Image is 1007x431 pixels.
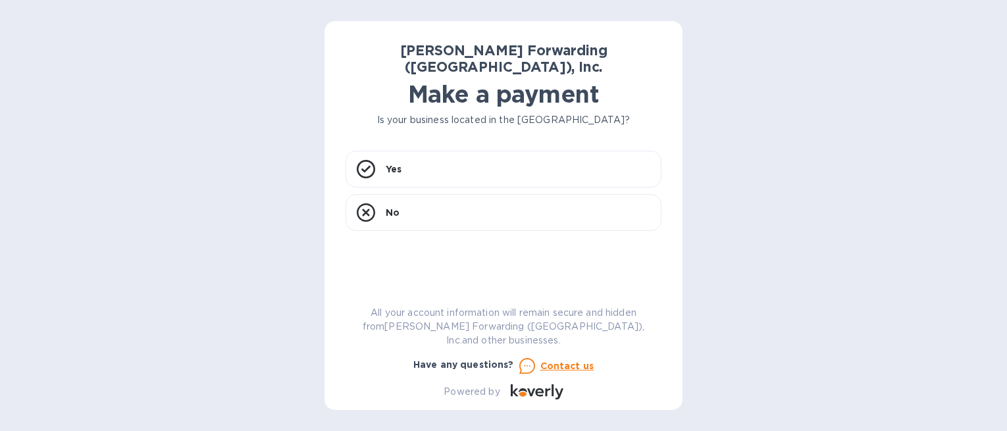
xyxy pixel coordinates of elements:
[346,113,661,127] p: Is your business located in the [GEOGRAPHIC_DATA]?
[413,359,514,370] b: Have any questions?
[444,385,500,399] p: Powered by
[346,80,661,108] h1: Make a payment
[386,206,400,219] p: No
[346,306,661,347] p: All your account information will remain secure and hidden from [PERSON_NAME] Forwarding ([GEOGRA...
[540,361,594,371] u: Contact us
[400,42,607,75] b: [PERSON_NAME] Forwarding ([GEOGRAPHIC_DATA]), Inc.
[386,163,401,176] p: Yes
